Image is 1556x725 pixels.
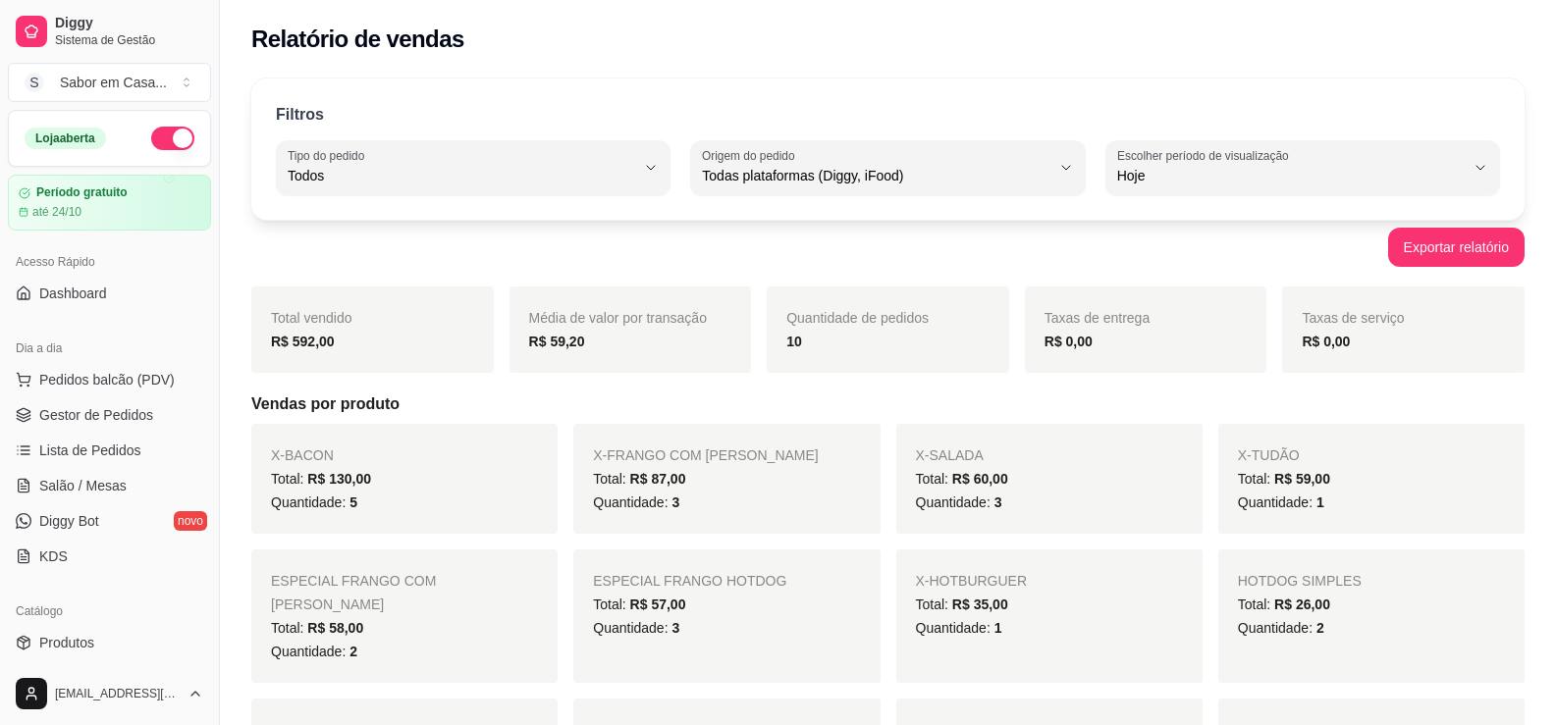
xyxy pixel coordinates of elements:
div: Dia a dia [8,333,211,364]
span: Total vendido [271,310,352,326]
span: Total: [916,596,1008,612]
button: Origem do pedidoTodas plataformas (Diggy, iFood) [690,140,1085,195]
a: Salão / Mesas [8,470,211,501]
label: Origem do pedido [702,147,801,164]
span: ESPECIAL FRANGO HOTDOG [593,573,786,589]
span: 1 [1316,494,1324,510]
button: Exportar relatório [1388,228,1525,267]
span: R$ 57,00 [630,596,686,612]
span: Total: [1238,471,1330,487]
span: Total: [593,471,685,487]
span: Quantidade: [1238,494,1324,510]
span: Salão / Mesas [39,476,127,495]
span: X-TUDÃO [1238,447,1300,463]
span: Média de valor por transação [529,310,707,326]
span: 5 [349,494,357,510]
label: Escolher período de visualização [1117,147,1295,164]
div: Sabor em Casa ... [60,73,167,92]
span: Quantidade: [271,494,357,510]
span: Produtos [39,633,94,652]
button: Escolher período de visualizaçãoHoje [1105,140,1500,195]
span: Diggy Bot [39,511,99,531]
strong: R$ 592,00 [271,334,335,349]
span: Total: [916,471,1008,487]
span: 1 [994,620,1002,636]
strong: R$ 59,20 [529,334,585,349]
span: R$ 35,00 [952,596,1008,612]
span: R$ 60,00 [952,471,1008,487]
h2: Relatório de vendas [251,24,464,55]
a: DiggySistema de Gestão [8,8,211,55]
span: Total: [271,471,371,487]
a: KDS [8,541,211,572]
span: Quantidade: [1238,620,1324,636]
span: ESPECIAL FRANGO COM [PERSON_NAME] [271,573,436,612]
span: Quantidade: [916,494,1002,510]
label: Tipo do pedido [288,147,371,164]
span: Pedidos balcão (PDV) [39,370,175,389]
button: [EMAIL_ADDRESS][DOMAIN_NAME] [8,670,211,717]
span: KDS [39,546,68,566]
strong: 10 [786,334,802,349]
span: Dashboard [39,284,107,303]
span: R$ 26,00 [1274,596,1330,612]
span: R$ 130,00 [307,471,371,487]
div: Catálogo [8,596,211,627]
span: R$ 87,00 [630,471,686,487]
span: Total: [593,596,685,612]
strong: R$ 0,00 [1045,334,1093,349]
span: 3 [994,494,1002,510]
span: Sistema de Gestão [55,32,203,48]
span: Taxas de serviço [1302,310,1404,326]
button: Pedidos balcão (PDV) [8,364,211,395]
a: Lista de Pedidos [8,435,211,466]
span: S [25,73,44,92]
a: Diggy Botnovo [8,505,211,537]
span: X-FRANGO COM [PERSON_NAME] [593,447,818,463]
span: 3 [671,494,679,510]
span: R$ 59,00 [1274,471,1330,487]
h5: Vendas por produto [251,392,1525,416]
span: Diggy [55,15,203,32]
article: Período gratuito [36,185,128,200]
span: Total: [1238,596,1330,612]
strong: R$ 0,00 [1302,334,1350,349]
span: Todos [288,166,635,185]
span: X-SALADA [916,447,984,463]
a: Gestor de Pedidos [8,399,211,431]
article: até 24/10 [32,204,81,220]
span: Quantidade de pedidos [786,310,929,326]
button: Tipo do pedidoTodos [276,140,671,195]
button: Select a team [8,63,211,102]
span: HOTDOG SIMPLES [1238,573,1362,589]
span: Lista de Pedidos [39,440,141,460]
span: Quantidade: [593,494,679,510]
span: Gestor de Pedidos [39,405,153,425]
span: Quantidade: [271,644,357,659]
span: Quantidade: [593,620,679,636]
span: Quantidade: [916,620,1002,636]
div: Loja aberta [25,128,106,149]
span: Hoje [1117,166,1465,185]
span: 2 [1316,620,1324,636]
span: [EMAIL_ADDRESS][DOMAIN_NAME] [55,686,180,701]
span: R$ 58,00 [307,620,363,636]
span: X-HOTBURGUER [916,573,1028,589]
span: Todas plataformas (Diggy, iFood) [702,166,1049,185]
span: X-BACON [271,447,334,463]
button: Alterar Status [151,127,194,150]
div: Acesso Rápido [8,246,211,278]
span: Total: [271,620,363,636]
span: Taxas de entrega [1045,310,1150,326]
span: 3 [671,620,679,636]
span: 2 [349,644,357,659]
a: Dashboard [8,278,211,309]
p: Filtros [276,103,324,127]
a: Período gratuitoaté 24/10 [8,175,211,231]
a: Produtos [8,627,211,658]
